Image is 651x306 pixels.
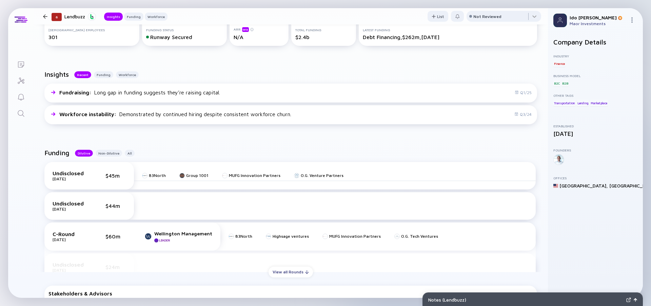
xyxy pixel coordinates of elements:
[125,150,135,157] button: All
[553,130,637,137] div: [DATE]
[570,15,627,20] div: Ido [PERSON_NAME]
[145,13,167,21] button: Workforce
[52,13,62,21] div: 6
[553,100,576,106] div: Transportation
[553,183,558,188] img: United States Flag
[48,290,533,296] div: Stakeholders & Advisors
[59,111,291,117] div: Demonstrated by continued hiring despite consistent workforce churn.
[53,170,86,176] div: Undisclosed
[229,173,280,178] div: MUFG Innovation Partners
[8,88,34,105] a: Reminders
[273,234,309,239] div: Highsage ventures
[553,14,567,27] img: Profile Picture
[53,176,86,181] div: [DATE]
[570,21,627,26] div: Maor Investments
[96,150,122,157] button: Non-Dilutive
[154,231,212,236] div: Wellington Management
[142,173,166,178] a: 83North
[242,27,249,32] div: beta
[59,89,220,95] div: Long gap in funding suggests they’re raising capital.
[8,72,34,88] a: Investor Map
[75,150,93,157] button: Dilutive
[428,11,448,22] button: List
[145,231,212,242] a: Wellington ManagementLeader
[146,34,223,40] div: Runway Secured
[629,17,635,23] img: Menu
[145,13,167,20] div: Workforce
[363,28,533,32] div: Latest Funding
[186,173,209,178] div: Group 1001
[294,173,343,178] a: O.G. Venture Partners
[473,14,501,19] div: Not Reviewed
[295,34,352,40] div: $2.4b
[329,234,381,239] div: MUFG Innovation Partners
[269,267,313,277] button: View all Rounds
[553,60,566,67] div: Finance
[553,38,637,46] h2: Company Details
[559,183,608,188] div: [GEOGRAPHIC_DATA] ,
[553,54,637,58] div: Industry
[53,206,86,212] div: [DATE]
[105,203,126,209] div: $44m
[363,34,533,40] div: Debt Financing, $262m, [DATE]
[94,71,113,78] button: Funding
[577,100,589,106] div: Lending
[234,27,284,32] div: ARR
[48,34,135,40] div: 301
[59,89,93,95] span: Fundraising :
[124,13,143,20] div: Funding
[104,13,123,21] button: Insights
[401,234,438,239] div: O.G. Tech Ventures
[322,234,381,239] a: MUFG Innovation Partners
[59,111,118,117] span: Workforce instability :
[515,90,532,95] div: Q1/25
[553,124,637,128] div: Established
[561,80,569,87] div: B2B
[53,200,86,206] div: Undisclosed
[514,112,532,117] div: Q3/24
[116,71,139,78] button: Workforce
[8,105,34,121] a: Search
[124,13,143,21] button: Funding
[8,56,34,72] a: Lists
[105,233,126,239] div: $60m
[104,13,123,20] div: Insights
[222,173,280,178] a: MUFG Innovation Partners
[626,298,631,302] img: Expand Notes
[266,234,309,239] a: Highsage ventures
[590,100,608,106] div: Marketplace
[295,28,352,32] div: Total Funding
[634,298,637,302] img: Open Notes
[394,234,438,239] a: O.G. Tech Ventures
[146,28,223,32] div: Funding Status
[64,12,96,21] div: Lendbuzz
[553,80,560,87] div: B2C
[553,93,637,97] div: Other Tags
[53,237,86,242] div: [DATE]
[53,231,86,237] div: C-Round
[553,148,637,152] div: Founders
[301,173,343,178] div: O.G. Venture Partners
[44,149,70,157] h2: Funding
[105,173,126,179] div: $45m
[74,71,91,78] button: Recent
[428,297,624,303] div: Notes ( Lendbuzz )
[149,173,166,178] div: 83North
[553,74,637,78] div: Business Model
[553,176,637,180] div: Offices
[44,70,69,78] h2: Insights
[234,34,284,40] div: N/A
[179,173,209,178] a: Group 1001
[48,28,135,32] div: [DEMOGRAPHIC_DATA] Employees
[229,234,252,239] a: 83North
[235,234,252,239] div: 83North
